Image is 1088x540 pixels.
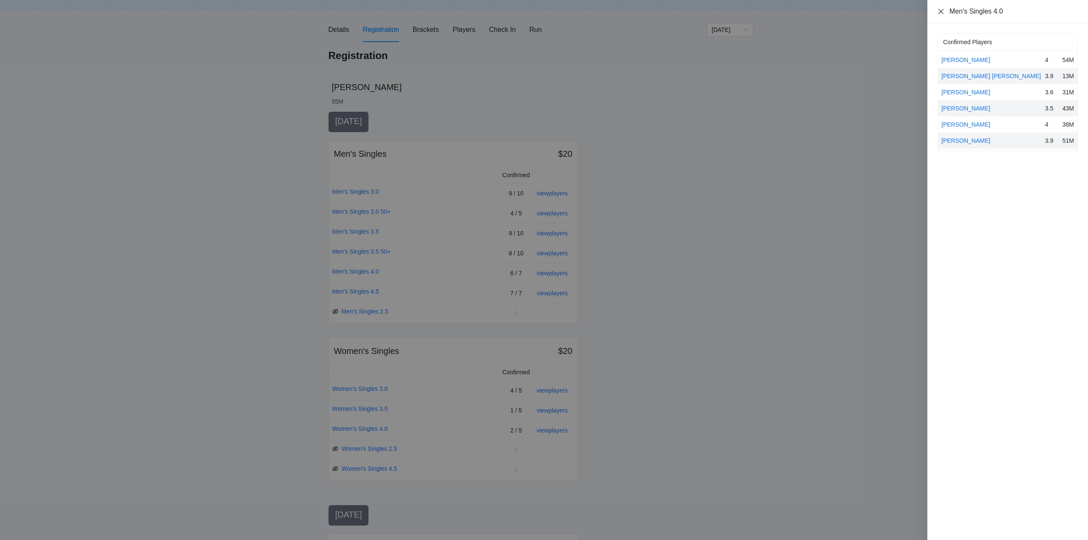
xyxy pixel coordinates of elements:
a: [PERSON_NAME] [941,137,990,144]
a: [PERSON_NAME] [PERSON_NAME] [941,73,1041,79]
button: Close [938,8,944,15]
div: 4 [1045,120,1058,129]
div: 13M [1061,71,1074,81]
div: 3.5 [1045,104,1058,113]
a: [PERSON_NAME] [941,89,990,96]
div: 3.6 [1045,88,1058,97]
div: Men's Singles 4.0 [949,7,1078,16]
div: 38M [1061,120,1074,129]
div: 31M [1061,88,1074,97]
span: close [938,8,944,15]
a: [PERSON_NAME] [941,57,990,63]
div: 54M [1061,55,1074,65]
a: [PERSON_NAME] [941,105,990,112]
div: 3.9 [1045,71,1058,81]
div: 4 [1045,55,1058,65]
div: Confirmed Players [943,34,1072,50]
div: 51M [1061,136,1074,145]
div: 43M [1061,104,1074,113]
div: 3.9 [1045,136,1058,145]
a: [PERSON_NAME] [941,121,990,128]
